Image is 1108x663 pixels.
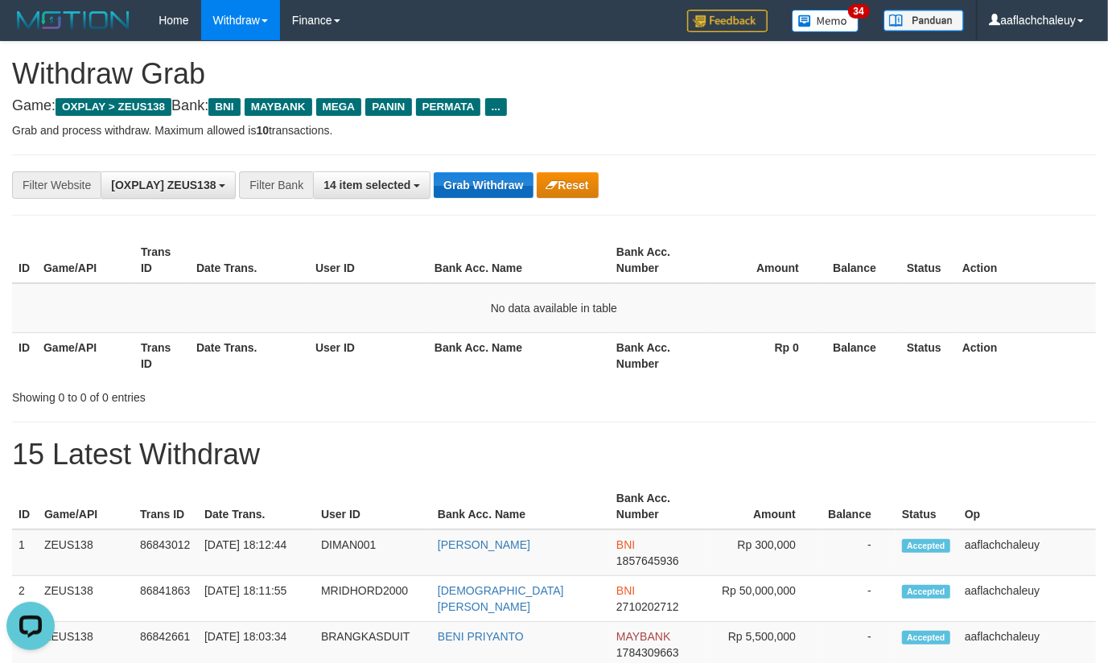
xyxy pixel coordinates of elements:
[706,484,820,529] th: Amount
[198,484,315,529] th: Date Trans.
[12,237,37,283] th: ID
[616,554,679,567] span: Copy 1857645936 to clipboard
[900,332,956,378] th: Status
[820,484,896,529] th: Balance
[12,8,134,32] img: MOTION_logo.png
[610,484,706,529] th: Bank Acc. Number
[707,237,823,283] th: Amount
[900,237,956,283] th: Status
[12,484,38,529] th: ID
[438,538,530,551] a: [PERSON_NAME]
[902,631,950,644] span: Accepted
[309,332,428,378] th: User ID
[820,529,896,576] td: -
[616,646,679,659] span: Copy 1784309663 to clipboard
[616,538,635,551] span: BNI
[416,98,481,116] span: PERMATA
[12,383,450,406] div: Showing 0 to 0 of 0 entries
[38,529,134,576] td: ZEUS138
[434,172,533,198] button: Grab Withdraw
[12,576,38,622] td: 2
[365,98,411,116] span: PANIN
[134,576,198,622] td: 86841863
[198,576,315,622] td: [DATE] 18:11:55
[208,98,240,116] span: BNI
[706,576,820,622] td: Rp 50,000,000
[56,98,171,116] span: OXPLAY > ZEUS138
[12,171,101,199] div: Filter Website
[12,529,38,576] td: 1
[956,237,1096,283] th: Action
[823,237,900,283] th: Balance
[239,171,313,199] div: Filter Bank
[537,172,599,198] button: Reset
[896,484,958,529] th: Status
[12,122,1096,138] p: Grab and process withdraw. Maximum allowed is transactions.
[884,10,964,31] img: panduan.png
[134,529,198,576] td: 86843012
[956,332,1096,378] th: Action
[438,630,524,643] a: BENI PRIYANTO
[111,179,216,191] span: [OXPLAY] ZEUS138
[958,484,1096,529] th: Op
[428,237,610,283] th: Bank Acc. Name
[12,58,1096,90] h1: Withdraw Grab
[315,529,431,576] td: DIMAN001
[198,529,315,576] td: [DATE] 18:12:44
[134,332,190,378] th: Trans ID
[134,484,198,529] th: Trans ID
[820,576,896,622] td: -
[485,98,507,116] span: ...
[438,584,564,613] a: [DEMOGRAPHIC_DATA][PERSON_NAME]
[706,529,820,576] td: Rp 300,000
[38,484,134,529] th: Game/API
[245,98,312,116] span: MAYBANK
[315,576,431,622] td: MRIDHORD2000
[616,630,670,643] span: MAYBANK
[313,171,430,199] button: 14 item selected
[687,10,768,32] img: Feedback.jpg
[12,98,1096,114] h4: Game: Bank:
[610,237,707,283] th: Bank Acc. Number
[101,171,236,199] button: [OXPLAY] ZEUS138
[316,98,362,116] span: MEGA
[315,484,431,529] th: User ID
[848,4,870,19] span: 34
[610,332,707,378] th: Bank Acc. Number
[902,585,950,599] span: Accepted
[190,237,309,283] th: Date Trans.
[37,332,134,378] th: Game/API
[134,237,190,283] th: Trans ID
[256,124,269,137] strong: 10
[792,10,859,32] img: Button%20Memo.svg
[6,6,55,55] button: Open LiveChat chat widget
[431,484,610,529] th: Bank Acc. Name
[12,439,1096,471] h1: 15 Latest Withdraw
[12,283,1096,333] td: No data available in table
[309,237,428,283] th: User ID
[902,539,950,553] span: Accepted
[38,576,134,622] td: ZEUS138
[428,332,610,378] th: Bank Acc. Name
[823,332,900,378] th: Balance
[616,584,635,597] span: BNI
[616,600,679,613] span: Copy 2710202712 to clipboard
[12,332,37,378] th: ID
[190,332,309,378] th: Date Trans.
[958,529,1096,576] td: aaflachchaleuy
[707,332,823,378] th: Rp 0
[323,179,410,191] span: 14 item selected
[958,576,1096,622] td: aaflachchaleuy
[37,237,134,283] th: Game/API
